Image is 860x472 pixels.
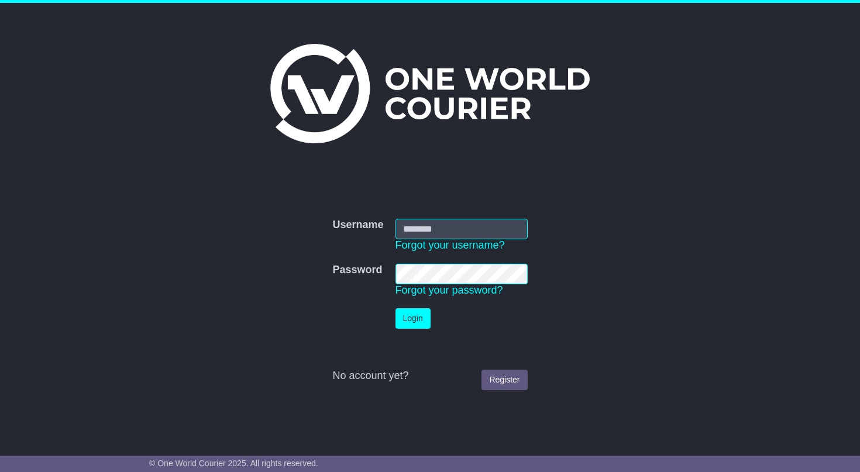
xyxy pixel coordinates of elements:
[481,370,527,390] a: Register
[332,264,382,277] label: Password
[395,239,505,251] a: Forgot your username?
[149,459,318,468] span: © One World Courier 2025. All rights reserved.
[332,219,383,232] label: Username
[270,44,590,143] img: One World
[332,370,527,383] div: No account yet?
[395,308,431,329] button: Login
[395,284,503,296] a: Forgot your password?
